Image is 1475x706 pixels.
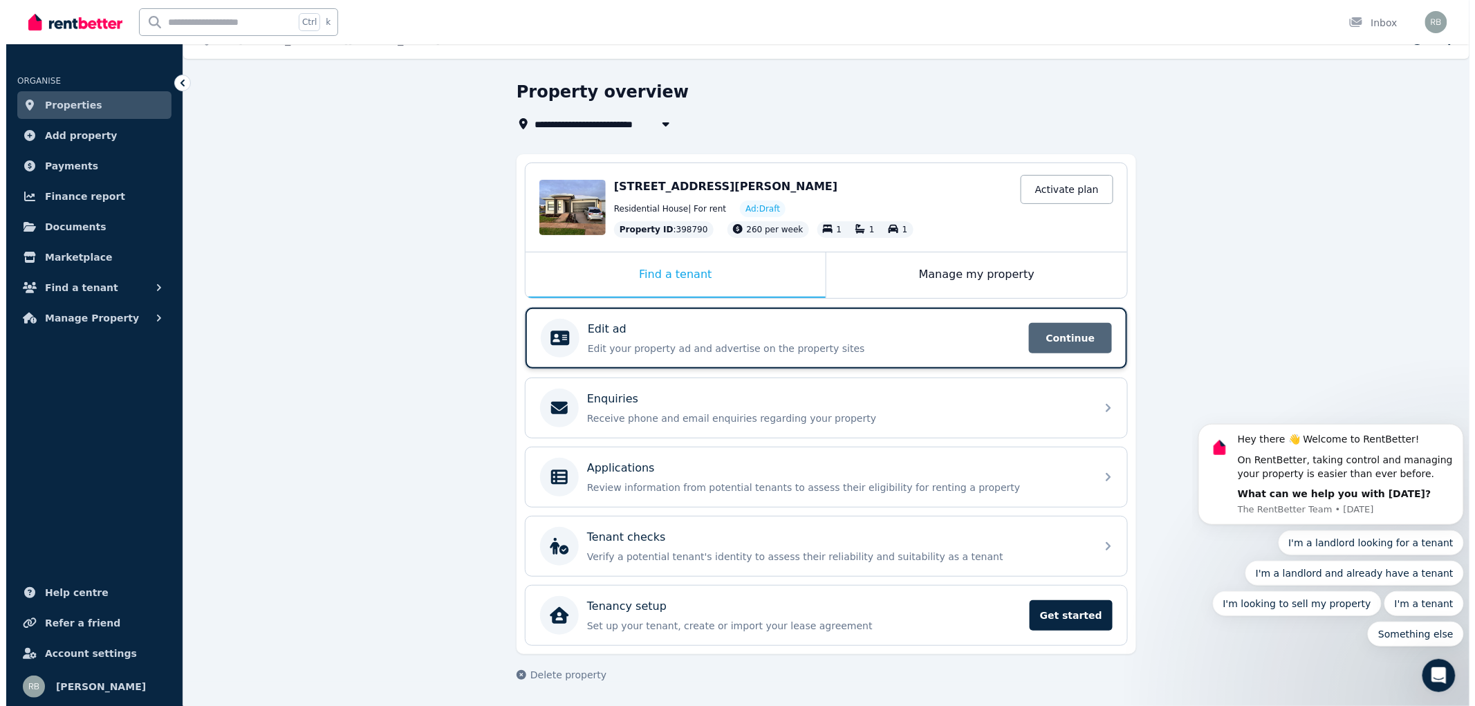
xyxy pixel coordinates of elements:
[39,188,119,205] span: Finance report
[1023,323,1106,353] span: Continue
[1187,286,1463,669] iframe: Intercom notifications message
[22,12,116,32] img: RentBetter
[39,279,112,296] span: Find a tenant
[581,411,1082,425] p: Receive phone and email enquiries regarding your property
[39,97,96,113] span: Properties
[519,447,1121,507] a: ApplicationsReview information from potential tenants to assess their eligibility for renting a p...
[11,76,55,86] span: ORGANISE
[293,13,314,31] span: Ctrl
[1023,600,1106,631] span: Get started
[17,676,39,698] img: Ravi Beniwal
[581,550,1082,564] p: Verify a potential tenant's identity to assess their reliability and suitability as a tenant
[831,225,836,234] span: 1
[11,183,165,210] a: Finance report
[1014,175,1107,204] a: Activate plan
[741,225,797,234] span: 260 per week
[519,378,1121,438] a: EnquiriesReceive phone and email enquiries regarding your property
[608,203,720,214] span: Residential House | For rent
[519,517,1121,576] a: Tenant checksVerify a potential tenant's identity to assess their reliability and suitability as ...
[1343,16,1391,30] div: Inbox
[11,579,165,606] a: Help centre
[11,304,165,332] button: Manage Property
[39,249,106,266] span: Marketplace
[11,640,165,667] a: Account settings
[581,460,649,476] p: Applications
[896,225,902,234] span: 1
[581,529,660,546] p: Tenant checks
[524,668,600,682] span: Delete property
[582,342,1014,355] p: Edit your property ad and advertise on the property sites
[608,221,707,238] div: : 398790
[11,274,165,301] button: Find a tenant
[11,213,165,241] a: Documents
[510,668,600,682] button: Delete property
[1419,11,1441,33] img: Ravi Beniwal
[39,158,92,174] span: Payments
[319,17,324,28] span: k
[11,243,165,271] a: Marketplace
[608,180,831,193] span: [STREET_ADDRESS][PERSON_NAME]
[510,81,683,103] h1: Property overview
[39,219,100,235] span: Documents
[519,308,1121,369] a: Edit adEdit your property ad and advertise on the property sitesContinue
[39,127,111,144] span: Add property
[820,252,1121,298] div: Manage my property
[39,584,102,601] span: Help centre
[39,615,114,631] span: Refer a friend
[519,586,1121,645] a: Tenancy setupSet up your tenant, create or import your lease agreementGet started
[613,224,667,235] span: Property ID
[50,678,140,695] span: [PERSON_NAME]
[739,203,774,214] span: Ad: Draft
[39,645,131,662] span: Account settings
[581,481,1082,494] p: Review information from potential tenants to assess their eligibility for renting a property
[1416,659,1449,692] iframe: Intercom live chat
[581,391,632,407] p: Enquiries
[39,310,133,326] span: Manage Property
[11,152,165,180] a: Payments
[11,609,165,637] a: Refer a friend
[581,598,660,615] p: Tenancy setup
[11,91,165,119] a: Properties
[863,225,869,234] span: 1
[581,619,1015,633] p: Set up your tenant, create or import your lease agreement
[519,252,819,298] div: Find a tenant
[11,122,165,149] a: Add property
[582,321,620,337] p: Edit ad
